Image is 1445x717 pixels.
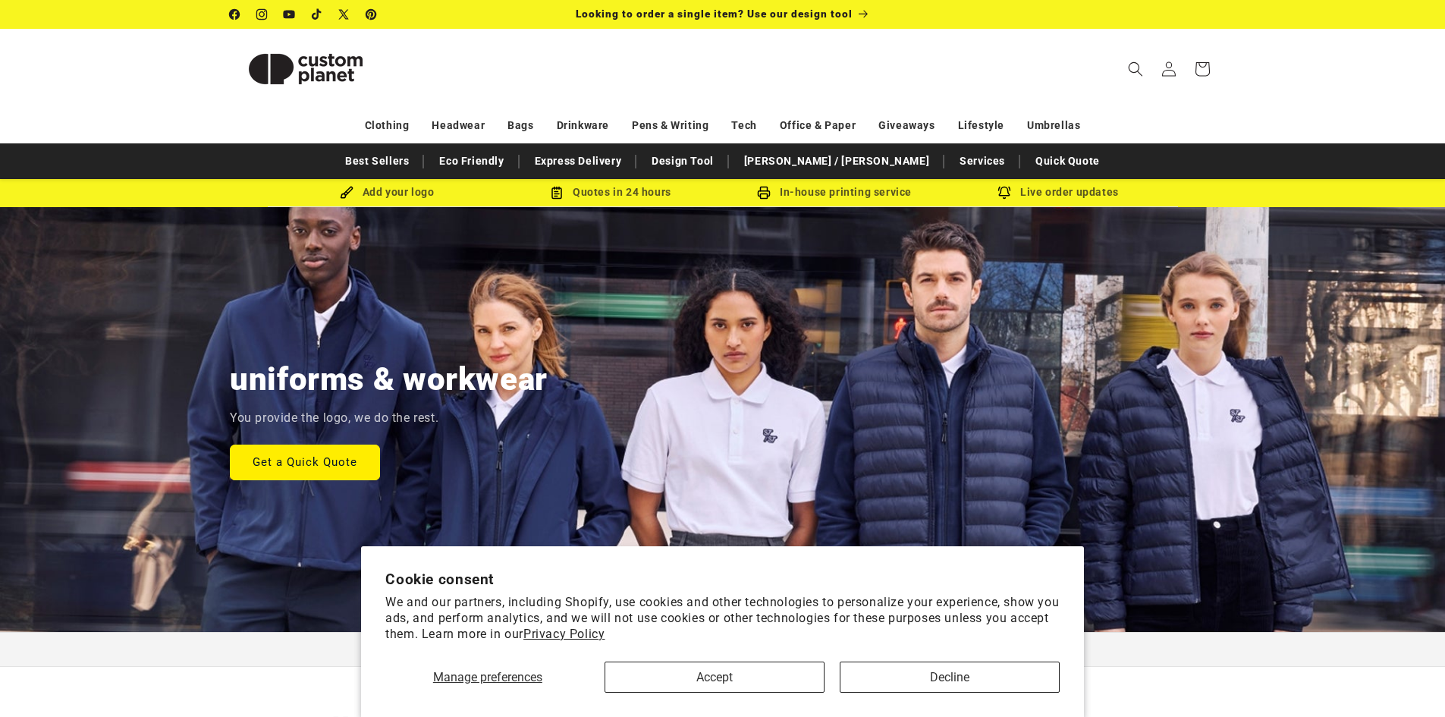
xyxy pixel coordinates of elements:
[365,112,410,139] a: Clothing
[550,186,564,200] img: Order Updates Icon
[780,112,856,139] a: Office & Paper
[840,662,1060,693] button: Decline
[1119,52,1152,86] summary: Search
[275,183,499,202] div: Add your logo
[1028,148,1107,175] a: Quick Quote
[947,183,1170,202] div: Live order updates
[958,112,1004,139] a: Lifestyle
[952,148,1013,175] a: Services
[723,183,947,202] div: In-house printing service
[737,148,937,175] a: [PERSON_NAME] / [PERSON_NAME]
[340,186,353,200] img: Brush Icon
[230,407,438,429] p: You provide the logo, we do the rest.
[1027,112,1080,139] a: Umbrellas
[230,444,380,480] a: Get a Quick Quote
[338,148,416,175] a: Best Sellers
[757,186,771,200] img: In-house printing
[997,186,1011,200] img: Order updates
[499,183,723,202] div: Quotes in 24 hours
[385,595,1060,642] p: We and our partners, including Shopify, use cookies and other technologies to personalize your ex...
[433,670,542,684] span: Manage preferences
[632,112,708,139] a: Pens & Writing
[230,35,382,103] img: Custom Planet
[878,112,935,139] a: Giveaways
[644,148,721,175] a: Design Tool
[605,662,825,693] button: Accept
[507,112,533,139] a: Bags
[576,8,853,20] span: Looking to order a single item? Use our design tool
[557,112,609,139] a: Drinkware
[731,112,756,139] a: Tech
[385,662,589,693] button: Manage preferences
[432,112,485,139] a: Headwear
[224,29,387,108] a: Custom Planet
[523,627,605,641] a: Privacy Policy
[527,148,630,175] a: Express Delivery
[230,359,548,400] h2: uniforms & workwear
[385,571,1060,588] h2: Cookie consent
[432,148,511,175] a: Eco Friendly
